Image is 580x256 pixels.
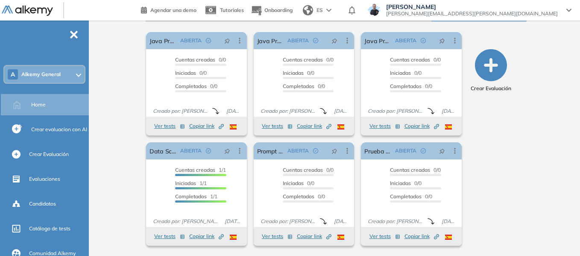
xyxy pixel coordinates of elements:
button: Ver tests [369,231,400,241]
span: Creado por: [PERSON_NAME] [149,218,221,225]
span: Completados [390,193,422,200]
span: check-circle [421,148,426,153]
span: Completados [175,83,207,89]
span: 0/0 [390,167,441,173]
span: 1/1 [175,180,207,186]
span: pushpin [224,147,230,154]
span: pushpin [439,37,445,44]
span: 0/0 [283,83,325,89]
span: Copiar link [297,232,331,240]
span: check-circle [313,38,318,43]
span: Iniciadas [390,180,411,186]
a: Java Práctico 2 [257,32,284,49]
span: ABIERTA [395,147,416,155]
a: Java Práctico 1 [364,32,392,49]
button: Copiar link [297,231,331,241]
span: [DATE] [331,218,351,225]
span: check-circle [206,148,211,153]
span: Cuentas creadas [283,56,323,63]
span: [DATE] [331,107,351,115]
span: [DATE] [223,107,243,115]
span: Cuentas creadas [175,167,215,173]
span: Alkemy General [21,71,61,78]
img: Logo [2,6,53,16]
span: 0/0 [175,70,207,76]
button: pushpin [433,144,451,158]
span: Iniciadas [283,70,304,76]
img: ESP [445,124,452,129]
button: Crear Evaluación [471,49,511,92]
span: Tutoriales [220,7,244,13]
span: Onboarding [264,7,293,13]
span: [DATE] [221,218,243,225]
span: Iniciadas [390,70,411,76]
span: Creado por: [PERSON_NAME] [364,107,427,115]
span: Iniciadas [175,70,196,76]
span: [DATE] [438,218,458,225]
span: ABIERTA [287,147,309,155]
a: Agendar una demo [141,4,196,15]
button: Copiar link [297,121,331,131]
button: pushpin [325,34,344,47]
span: ABIERTA [395,37,416,44]
span: Evaluaciones [29,175,60,183]
img: ESP [230,235,237,240]
span: Catálogo de tests [29,225,70,232]
span: Crear Evaluación [471,85,511,92]
span: Cuentas creadas [390,167,430,173]
a: Prueba practica Backend Java [364,142,392,159]
span: Creado por: [PERSON_NAME] [364,218,427,225]
button: Onboarding [251,1,293,20]
span: ABIERTA [180,37,202,44]
span: check-circle [421,38,426,43]
img: ESP [337,124,344,129]
span: 0/0 [175,56,226,63]
span: ES [316,6,323,14]
img: world [303,5,313,15]
a: Java Práctico 3 [149,32,177,49]
span: Iniciadas [283,180,304,186]
img: ESP [337,235,344,240]
button: Ver tests [154,121,185,131]
span: Candidatos [29,200,56,208]
span: 1/1 [175,167,226,173]
button: Ver tests [369,121,400,131]
span: Iniciadas [175,180,196,186]
span: 0/0 [283,167,334,173]
a: Data Scientist - [PERSON_NAME] [149,142,177,159]
span: Cuentas creadas [390,56,430,63]
button: Copiar link [404,121,439,131]
span: Cuentas creadas [175,56,215,63]
span: Agendar una demo [150,7,196,13]
span: [PERSON_NAME] [386,3,558,10]
span: Copiar link [404,232,439,240]
span: check-circle [313,148,318,153]
span: pushpin [224,37,230,44]
span: Copiar link [404,122,439,130]
span: 0/0 [283,193,325,200]
button: pushpin [325,144,344,158]
span: 0/0 [390,193,432,200]
button: Copiar link [404,231,439,241]
span: Copiar link [189,232,224,240]
span: Creado por: [PERSON_NAME] [257,107,320,115]
span: Creado por: [PERSON_NAME] [257,218,320,225]
a: Prompt Engineer Evaluation [257,142,284,159]
span: check-circle [206,38,211,43]
button: Ver tests [262,231,293,241]
span: [PERSON_NAME][EMAIL_ADDRESS][PERSON_NAME][DOMAIN_NAME] [386,10,558,17]
button: pushpin [218,144,237,158]
span: 0/0 [175,83,217,89]
span: Completados [283,193,314,200]
span: Cuentas creadas [283,167,323,173]
span: pushpin [331,37,337,44]
span: 0/0 [283,70,314,76]
span: 0/0 [283,180,314,186]
span: 1/1 [175,193,217,200]
img: ESP [445,235,452,240]
span: pushpin [331,147,337,154]
span: ABIERTA [180,147,202,155]
span: 0/0 [390,56,441,63]
span: Crear Evaluación [29,150,69,158]
span: Completados [283,83,314,89]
